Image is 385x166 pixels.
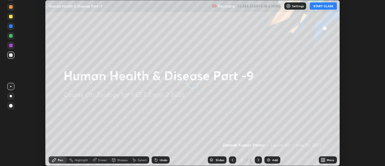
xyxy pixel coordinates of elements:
div: 2 [239,158,245,162]
img: class-settings-icons [286,4,291,8]
div: Highlight [75,158,88,161]
p: Settings [292,5,304,8]
div: 2 [249,157,252,163]
div: Shapes [117,158,128,161]
p: Human Health & Disease Part -9 [49,4,103,8]
button: START CLASS [310,2,337,10]
h5: CLASS STARTS IN 6 MINS [237,3,281,9]
div: Undo [160,158,167,161]
div: / [246,158,248,162]
img: add-slide-button [266,158,271,162]
div: Eraser [98,158,107,161]
div: Slides [216,158,224,161]
div: Add [272,158,278,161]
p: Recording [218,4,235,8]
div: More [327,158,334,161]
div: Select [138,158,147,161]
img: recording.375f2c34.svg [212,4,217,8]
div: Pen [58,158,63,161]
